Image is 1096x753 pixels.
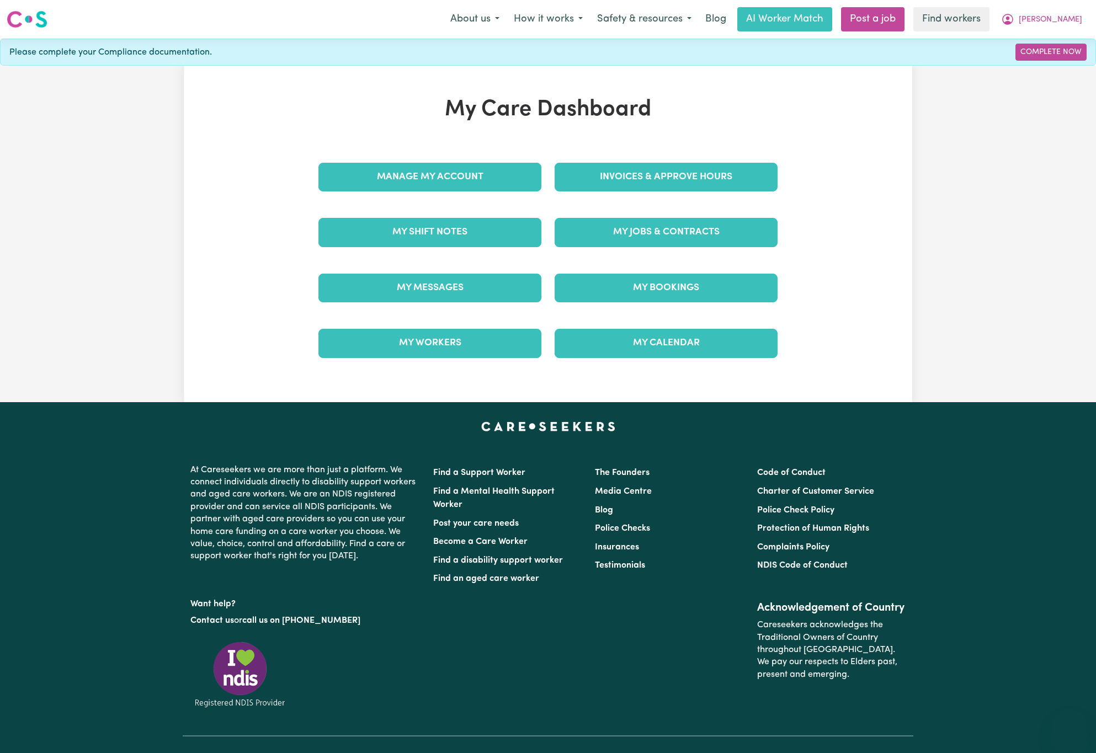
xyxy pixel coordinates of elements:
[595,524,650,533] a: Police Checks
[913,7,989,31] a: Find workers
[190,594,420,610] p: Want help?
[433,537,528,546] a: Become a Care Worker
[595,543,639,552] a: Insurances
[7,7,47,32] a: Careseekers logo
[481,422,615,431] a: Careseekers home page
[190,616,234,625] a: Contact us
[433,574,539,583] a: Find an aged care worker
[318,218,541,247] a: My Shift Notes
[757,561,848,570] a: NDIS Code of Conduct
[555,163,778,191] a: Invoices & Approve Hours
[555,329,778,357] a: My Calendar
[190,460,420,567] p: At Careseekers we are more than just a platform. We connect individuals directly to disability su...
[699,7,733,31] a: Blog
[312,97,784,123] h1: My Care Dashboard
[737,7,832,31] a: AI Worker Match
[433,519,519,528] a: Post your care needs
[994,8,1089,31] button: My Account
[318,163,541,191] a: Manage My Account
[1019,14,1082,26] span: [PERSON_NAME]
[595,468,650,477] a: The Founders
[757,506,834,515] a: Police Check Policy
[190,640,290,709] img: Registered NDIS provider
[757,543,829,552] a: Complaints Policy
[555,274,778,302] a: My Bookings
[757,524,869,533] a: Protection of Human Rights
[590,8,699,31] button: Safety & resources
[595,487,652,496] a: Media Centre
[595,506,613,515] a: Blog
[7,9,47,29] img: Careseekers logo
[1052,709,1087,744] iframe: Button to launch messaging window
[9,46,212,59] span: Please complete your Compliance documentation.
[841,7,905,31] a: Post a job
[242,616,360,625] a: call us on [PHONE_NUMBER]
[757,468,826,477] a: Code of Conduct
[443,8,507,31] button: About us
[507,8,590,31] button: How it works
[433,556,563,565] a: Find a disability support worker
[757,487,874,496] a: Charter of Customer Service
[190,610,420,631] p: or
[318,274,541,302] a: My Messages
[757,615,906,685] p: Careseekers acknowledges the Traditional Owners of Country throughout [GEOGRAPHIC_DATA]. We pay o...
[555,218,778,247] a: My Jobs & Contracts
[595,561,645,570] a: Testimonials
[433,487,555,509] a: Find a Mental Health Support Worker
[1015,44,1087,61] a: Complete Now
[318,329,541,357] a: My Workers
[757,601,906,615] h2: Acknowledgement of Country
[433,468,525,477] a: Find a Support Worker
